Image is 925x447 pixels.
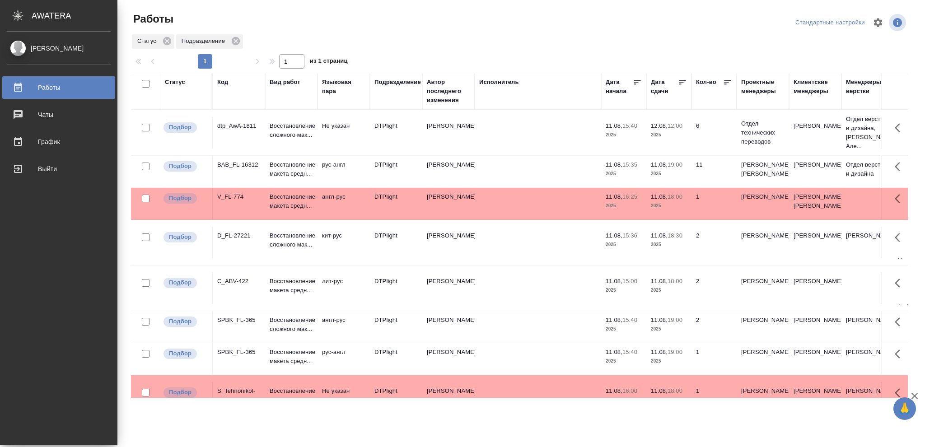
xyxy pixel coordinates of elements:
td: DTPlight [370,343,422,375]
p: Статус [137,37,159,46]
p: [PERSON_NAME], [PERSON_NAME] [741,160,785,178]
p: 11.08, [651,232,668,239]
p: Подбор [169,194,192,203]
p: [PERSON_NAME] [846,316,889,325]
td: рус-англ [318,156,370,187]
p: 2025 [651,357,687,366]
div: Выйти [7,162,111,176]
td: Не указан [318,382,370,414]
p: 16:00 [622,387,637,394]
p: 15:40 [622,317,637,323]
p: 11.08, [606,387,622,394]
div: SPBK_FL-365 [217,316,261,325]
p: 2025 [606,240,642,249]
div: dtp_AwA-1811 [217,121,261,130]
button: Здесь прячутся важные кнопки [889,117,911,139]
p: 11.08, [606,349,622,355]
p: Восстановление макета средн... [270,386,313,405]
button: Здесь прячутся важные кнопки [889,311,911,333]
td: 2 [691,272,737,304]
a: Выйти [2,158,115,180]
td: [PERSON_NAME] [737,272,789,304]
p: 19:00 [668,317,682,323]
td: [PERSON_NAME] [422,272,475,304]
td: лит-рус [318,272,370,304]
td: англ-рус [318,311,370,343]
td: [PERSON_NAME] [789,156,841,187]
td: [PERSON_NAME] [789,227,841,258]
div: Клиентские менеджеры [794,78,837,96]
p: [PERSON_NAME] [846,386,889,396]
p: 15:36 [622,232,637,239]
button: 🙏 [893,397,916,420]
td: 1 [691,188,737,219]
p: 2025 [606,325,642,334]
p: Подбор [169,162,192,171]
p: Подразделение [182,37,228,46]
button: Здесь прячутся важные кнопки [889,272,911,294]
td: DTPlight [370,156,422,187]
td: [PERSON_NAME] [737,311,789,343]
td: [PERSON_NAME] [422,311,475,343]
p: 2025 [651,286,687,295]
div: D_FL-27221 [217,231,261,240]
td: кит-рус [318,227,370,258]
div: Можно подбирать исполнителей [163,277,207,289]
div: Языковая пара [322,78,365,96]
span: 🙏 [897,399,912,418]
td: [PERSON_NAME], [PERSON_NAME] [789,188,841,219]
div: Дата начала [606,78,633,96]
div: S_Tehnonikol-191 [217,386,261,405]
p: 2025 [606,201,642,210]
p: 11.08, [651,349,668,355]
td: [PERSON_NAME] [422,382,475,414]
p: 11.08, [651,161,668,168]
div: Исполнитель [479,78,519,87]
td: 11 [691,156,737,187]
p: Восстановление сложного мак... [270,121,313,140]
td: 6 [691,117,737,149]
p: 2025 [606,169,642,178]
div: Статус [132,34,174,49]
button: Здесь прячутся важные кнопки [889,156,911,177]
div: C_ABV-422 [217,277,261,286]
td: [PERSON_NAME] [737,382,789,414]
a: График [2,130,115,153]
div: Код [217,78,228,87]
p: 2025 [651,130,687,140]
p: 16:25 [622,193,637,200]
p: 2025 [651,240,687,249]
div: Статус [165,78,185,87]
td: [PERSON_NAME] [789,382,841,414]
div: Автор последнего изменения [427,78,470,105]
p: 11.08, [606,317,622,323]
td: Отдел технических переводов [737,115,789,151]
p: 2025 [651,396,687,405]
div: Подразделение [176,34,243,49]
div: Можно подбирать исполнителей [163,231,207,243]
p: 11.08, [606,122,622,129]
p: 11.08, [651,317,668,323]
div: Можно подбирать исполнителей [163,386,207,399]
div: Дата сдачи [651,78,678,96]
div: Можно подбирать исполнителей [163,121,207,134]
td: [PERSON_NAME] [737,343,789,375]
p: 18:00 [668,278,682,284]
td: [PERSON_NAME] [422,227,475,258]
div: Менеджеры верстки [846,78,889,96]
td: DTPlight [370,227,422,258]
p: Восстановление макета средн... [270,192,313,210]
td: [PERSON_NAME] [789,272,841,304]
div: SPBK_FL-365 [217,348,261,357]
div: Можно подбирать исполнителей [163,192,207,205]
div: Можно подбирать исполнителей [163,316,207,328]
p: Восстановление макета средн... [270,160,313,178]
td: [PERSON_NAME] [422,188,475,219]
p: [PERSON_NAME] [846,348,889,357]
p: 2025 [606,396,642,405]
td: Не указан [318,117,370,149]
p: Восстановление макета средн... [270,348,313,366]
button: Здесь прячутся важные кнопки [889,382,911,404]
td: [PERSON_NAME] [789,311,841,343]
td: рус-англ [318,343,370,375]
